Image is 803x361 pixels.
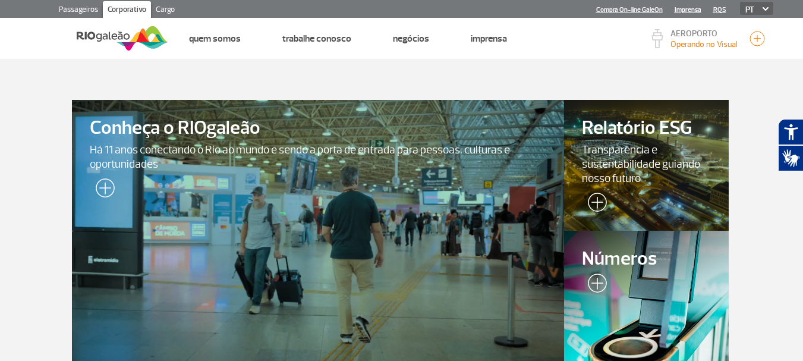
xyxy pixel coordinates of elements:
[713,6,726,14] a: RQS
[582,274,607,297] img: leia-mais
[151,1,180,20] a: Cargo
[778,119,803,171] div: Plugin de acessibilidade da Hand Talk.
[675,6,701,14] a: Imprensa
[670,38,738,51] p: Visibilidade de 10000m
[189,33,241,45] a: Quem Somos
[564,100,728,231] a: Relatório ESGTransparência e sustentabilidade guiando nosso futuro
[90,143,547,171] span: Há 11 anos conectando o Rio ao mundo e sendo a porta de entrada para pessoas, culturas e oportuni...
[596,6,663,14] a: Compra On-line GaleOn
[778,145,803,171] button: Abrir tradutor de língua de sinais.
[393,33,429,45] a: Negócios
[471,33,507,45] a: Imprensa
[90,118,547,139] span: Conheça o RIOgaleão
[54,1,103,20] a: Passageiros
[670,30,738,38] p: AEROPORTO
[282,33,351,45] a: Trabalhe Conosco
[582,249,710,269] span: Números
[103,1,151,20] a: Corporativo
[582,118,710,139] span: Relatório ESG
[582,143,710,186] span: Transparência e sustentabilidade guiando nosso futuro
[778,119,803,145] button: Abrir recursos assistivos.
[582,193,607,216] img: leia-mais
[90,178,115,202] img: leia-mais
